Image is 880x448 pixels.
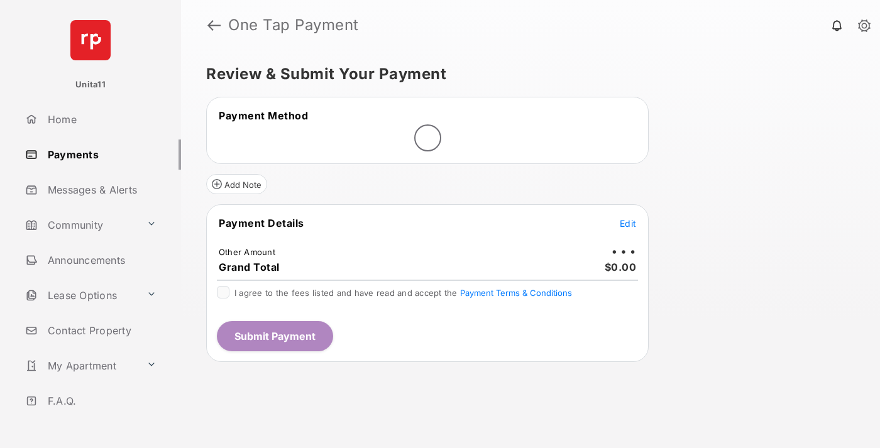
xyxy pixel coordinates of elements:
strong: One Tap Payment [228,18,359,33]
p: Unita11 [75,79,106,91]
button: Submit Payment [217,321,333,351]
a: Announcements [20,245,181,275]
img: svg+xml;base64,PHN2ZyB4bWxucz0iaHR0cDovL3d3dy53My5vcmcvMjAwMC9zdmciIHdpZHRoPSI2NCIgaGVpZ2h0PSI2NC... [70,20,111,60]
span: Grand Total [219,261,280,273]
a: Contact Property [20,315,181,346]
span: Payment Method [219,109,308,122]
span: Edit [620,218,636,229]
a: F.A.Q. [20,386,181,416]
button: Edit [620,217,636,229]
h5: Review & Submit Your Payment [206,67,845,82]
button: Add Note [206,174,267,194]
span: $0.00 [605,261,637,273]
a: Community [20,210,141,240]
a: Lease Options [20,280,141,310]
td: Other Amount [218,246,276,258]
button: I agree to the fees listed and have read and accept the [460,288,572,298]
a: Home [20,104,181,134]
a: Payments [20,139,181,170]
a: Messages & Alerts [20,175,181,205]
span: I agree to the fees listed and have read and accept the [234,288,572,298]
span: Payment Details [219,217,304,229]
a: My Apartment [20,351,141,381]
